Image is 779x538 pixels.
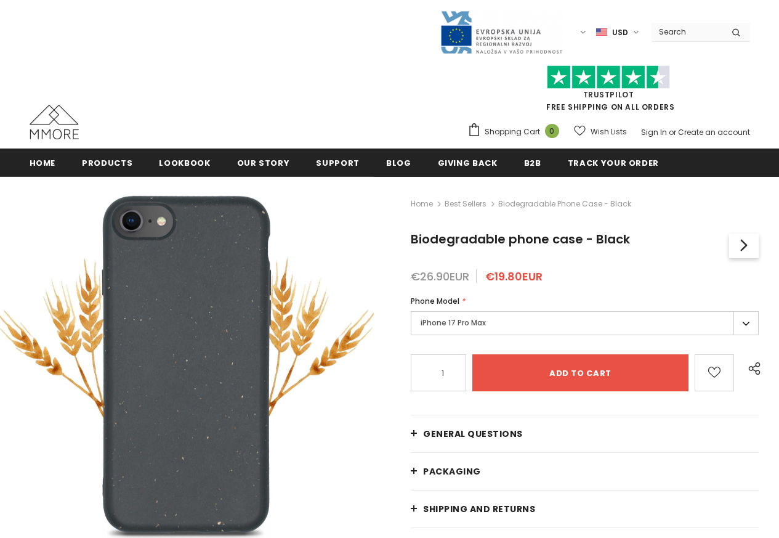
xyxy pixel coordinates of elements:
a: Lookbook [159,149,210,176]
span: FREE SHIPPING ON ALL ORDERS [467,71,750,112]
span: Shopping Cart [485,126,540,138]
span: or [669,127,676,137]
img: Trust Pilot Stars [547,65,670,89]
a: Javni Razpis [440,26,563,37]
span: Phone Model [411,296,459,306]
span: €19.80EUR [485,269,543,284]
img: MMORE Cases [30,105,79,139]
span: General Questions [423,428,523,440]
a: Giving back [438,149,498,176]
span: Lookbook [159,157,210,169]
span: B2B [524,157,541,169]
a: Home [411,197,433,211]
span: Products [82,157,132,169]
a: Wish Lists [574,121,627,142]
a: Create an account [678,127,750,137]
a: Our Story [237,149,290,176]
a: Track your order [568,149,659,176]
span: Wish Lists [591,126,627,138]
span: Biodegradable phone case - Black [411,230,630,248]
a: Shipping and returns [411,491,759,528]
a: PACKAGING [411,453,759,490]
span: Shipping and returns [423,503,535,515]
input: Add to cart [472,354,688,391]
span: Blog [386,157,411,169]
span: Track your order [568,157,659,169]
span: PACKAGING [423,465,481,478]
a: Sign In [641,127,667,137]
span: support [316,157,360,169]
span: Biodegradable phone case - Black [498,197,631,211]
a: support [316,149,360,176]
img: Javni Razpis [440,10,563,55]
a: Products [82,149,132,176]
span: 0 [545,124,559,138]
a: General Questions [411,415,759,452]
a: Shopping Cart 0 [467,123,565,141]
span: Giving back [438,157,498,169]
label: iPhone 17 Pro Max [411,311,759,335]
span: Our Story [237,157,290,169]
input: Search Site [652,23,722,41]
span: Home [30,157,56,169]
a: Best Sellers [445,198,486,209]
a: B2B [524,149,541,176]
a: Trustpilot [583,89,634,100]
a: Home [30,149,56,176]
img: USD [596,27,607,38]
a: Blog [386,149,411,176]
span: USD [612,26,628,39]
span: €26.90EUR [411,269,469,284]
